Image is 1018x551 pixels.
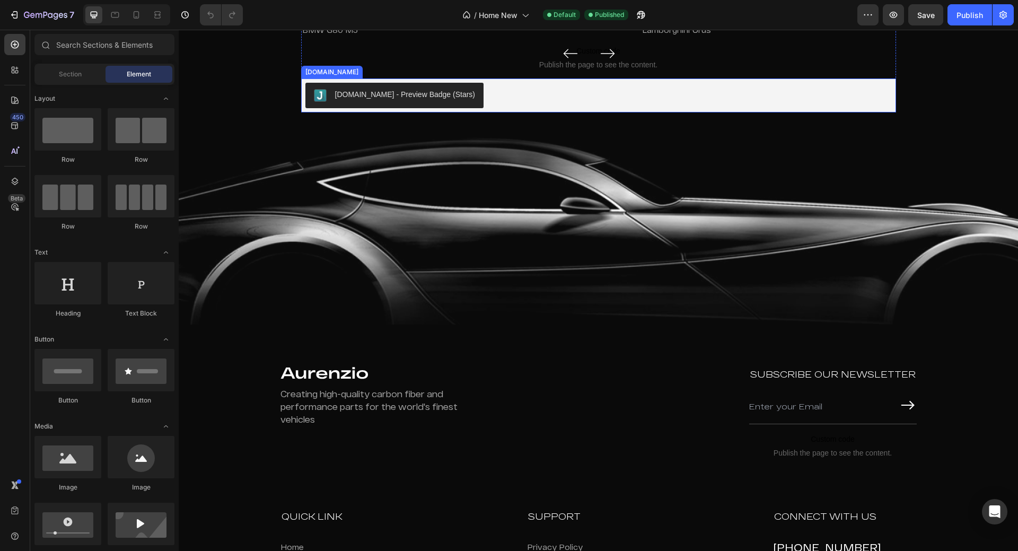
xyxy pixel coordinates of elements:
[157,90,174,107] span: Toggle open
[595,10,624,20] span: Published
[127,53,305,78] button: Judge.me - Preview Badge (Stars)
[34,483,101,492] div: Image
[179,30,1018,551] iframe: Design area
[122,15,717,28] span: Custom code
[956,10,983,21] div: Publish
[982,499,1007,524] div: Open Intercom Messenger
[102,358,306,396] p: Creating high-quality carbon fiber and performance parts for the world's finest vehicles
[34,222,101,231] div: Row
[10,113,25,121] div: 450
[125,38,182,47] div: [DOMAIN_NAME]
[108,309,174,318] div: Text Block
[102,479,165,494] h2: Quick Link
[108,396,174,405] div: Button
[571,403,738,416] span: Custom code
[108,222,174,231] div: Row
[917,11,935,20] span: Save
[122,30,717,40] span: Publish the page to see the content.
[59,69,82,79] span: Section
[348,513,404,522] a: Privacy Policy
[554,10,576,20] span: Default
[908,4,943,25] button: Save
[34,396,101,405] div: Button
[34,94,55,103] span: Layout
[8,194,25,203] div: Beta
[34,155,101,164] div: Row
[571,418,738,428] span: Publish the page to see the content.
[571,365,720,389] input: Enter your Email
[135,59,148,72] img: Judgeme.png
[594,511,703,524] p: [PHONE_NUMBER]
[200,4,243,25] div: Undo/Redo
[594,479,738,494] h2: Connect With Us
[156,59,297,71] div: [DOMAIN_NAME] - Preview Badge (Stars)
[34,335,54,344] span: Button
[474,10,477,21] span: /
[34,248,48,257] span: Text
[108,155,174,164] div: Row
[34,422,53,431] span: Media
[157,418,174,435] span: Toggle open
[594,511,703,524] button: <p>+1 408-800-3049</p>
[34,309,101,318] div: Heading
[157,244,174,261] span: Toggle open
[34,34,174,55] input: Search Sections & Elements
[348,479,411,494] h2: Support
[102,513,125,522] a: Home
[571,337,738,352] h2: Subscribe Our Newsletter
[69,8,74,21] p: 7
[102,337,190,349] img: gempages_580502281967895123-73a6e3d7-1e24-46df-9ba8-cbffada962b3.svg
[4,4,79,25] button: 7
[413,8,445,40] button: Carousel Next Arrow
[479,10,517,21] span: Home New
[127,69,151,79] span: Element
[947,4,992,25] button: Publish
[157,331,174,348] span: Toggle open
[108,483,174,492] div: Image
